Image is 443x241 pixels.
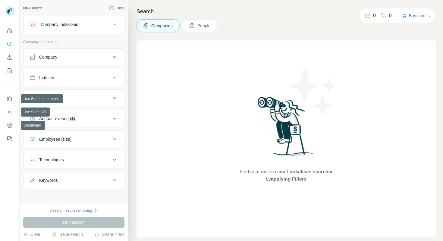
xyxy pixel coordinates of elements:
button: Annual revenue ($) [24,111,124,126]
img: Surfe Illustration - Woman searching with binoculars [255,95,318,162]
button: Keywords [24,173,124,188]
span: applying Filters [271,176,306,182]
button: Dashboard [5,120,14,131]
div: Company lookalikes [40,21,78,27]
button: Clear [23,231,40,237]
p: Company information [23,39,124,45]
span: People [197,23,211,29]
h4: Search [137,7,436,16]
div: Technologies [39,157,64,163]
button: Quick start [5,25,14,36]
div: New search [23,5,42,11]
div: HQ location [39,95,61,101]
button: Company lookalikes [24,17,124,32]
button: Technologies [24,153,124,167]
button: Employees (size) [24,132,124,146]
button: Save search [52,231,83,237]
button: Buy credits [402,11,430,20]
button: Enrich CSV [5,52,14,63]
button: My lists [5,65,14,76]
button: Hide [105,4,128,13]
span: Find companies using or by [238,168,334,183]
button: HQ location [24,91,124,105]
span: Lookalikes search [287,169,328,174]
button: Search [5,39,14,50]
button: Company [24,50,124,64]
button: Industry [24,70,124,85]
button: Use Surfe on LinkedIn [5,93,14,104]
div: Industry [39,75,54,81]
div: Company [39,54,57,60]
div: 0 search results remaining [50,208,98,213]
button: Share filters [95,231,124,237]
div: Annual revenue ($) [39,116,75,122]
div: Keywords [39,177,58,183]
button: Feedback [5,133,14,144]
span: Companies [151,23,173,29]
div: Employees (size) [39,136,71,142]
p: 0 [389,12,392,19]
p: 0 [373,12,376,19]
img: Surfe Illustration - Stars [286,65,341,119]
button: Use Surfe API [5,107,14,117]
